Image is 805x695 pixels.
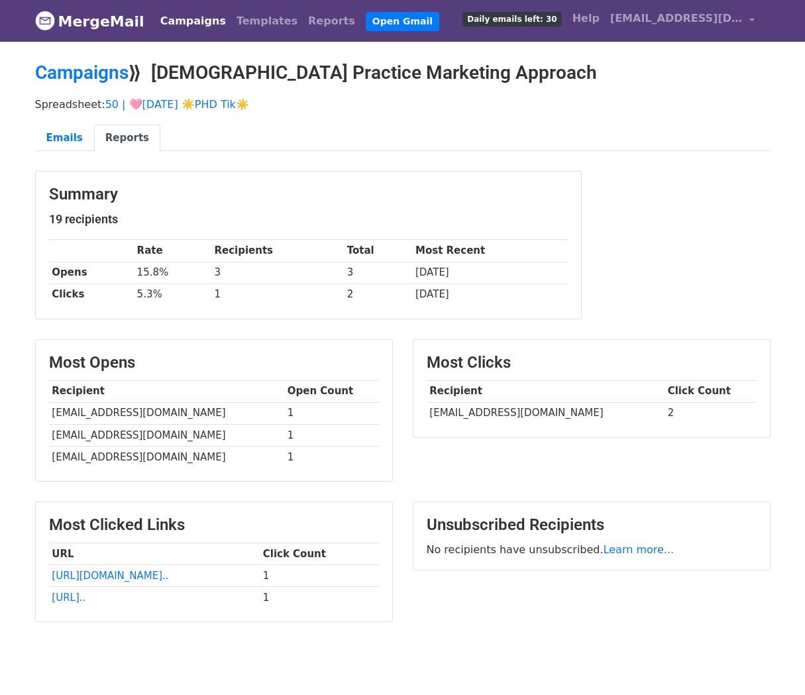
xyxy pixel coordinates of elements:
[739,631,805,695] iframe: Chat Widget
[605,5,760,36] a: [EMAIL_ADDRESS][DOMAIN_NAME]
[211,284,344,305] td: 1
[49,446,284,468] td: [EMAIL_ADDRESS][DOMAIN_NAME]
[49,212,568,227] h5: 19 recipients
[427,515,757,535] h3: Unsubscribed Recipients
[94,125,160,152] a: Reports
[344,240,412,262] th: Total
[211,262,344,284] td: 3
[105,98,249,111] a: 50 | 🩷[DATE] ☀️PHD Tik☀️
[284,380,379,402] th: Open Count
[49,284,134,305] th: Clicks
[35,62,771,84] h2: ⟫ [DEMOGRAPHIC_DATA] Practice Marketing Approach
[665,380,757,402] th: Click Count
[49,185,568,204] h3: Summary
[211,240,344,262] th: Recipients
[134,284,211,305] td: 5.3%
[284,446,379,468] td: 1
[49,515,379,535] h3: Most Clicked Links
[604,543,674,556] a: Learn more...
[52,592,85,604] a: [URL]..
[52,570,168,582] a: [URL][DOMAIN_NAME]..
[260,543,379,564] th: Click Count
[49,353,379,372] h3: Most Opens
[457,5,566,32] a: Daily emails left: 30
[665,402,757,424] td: 2
[134,240,211,262] th: Rate
[567,5,605,32] a: Help
[427,402,665,424] td: [EMAIL_ADDRESS][DOMAIN_NAME]
[49,380,284,402] th: Recipient
[49,543,260,564] th: URL
[155,8,231,34] a: Campaigns
[427,543,757,557] p: No recipients have unsubscribed.
[462,12,561,27] span: Daily emails left: 30
[427,353,757,372] h3: Most Clicks
[134,262,211,284] td: 15.8%
[366,12,439,31] a: Open Gmail
[412,284,567,305] td: [DATE]
[284,424,379,446] td: 1
[412,240,567,262] th: Most Recent
[35,62,129,83] a: Campaigns
[427,380,665,402] th: Recipient
[49,262,134,284] th: Opens
[35,11,55,30] img: MergeMail logo
[35,125,94,152] a: Emails
[344,262,412,284] td: 3
[303,8,360,34] a: Reports
[260,586,379,608] td: 1
[231,8,303,34] a: Templates
[344,284,412,305] td: 2
[35,7,144,35] a: MergeMail
[412,262,567,284] td: [DATE]
[35,97,771,111] p: Spreadsheet:
[49,424,284,446] td: [EMAIL_ADDRESS][DOMAIN_NAME]
[284,402,379,424] td: 1
[260,564,379,586] td: 1
[610,11,743,27] span: [EMAIL_ADDRESS][DOMAIN_NAME]
[49,402,284,424] td: [EMAIL_ADDRESS][DOMAIN_NAME]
